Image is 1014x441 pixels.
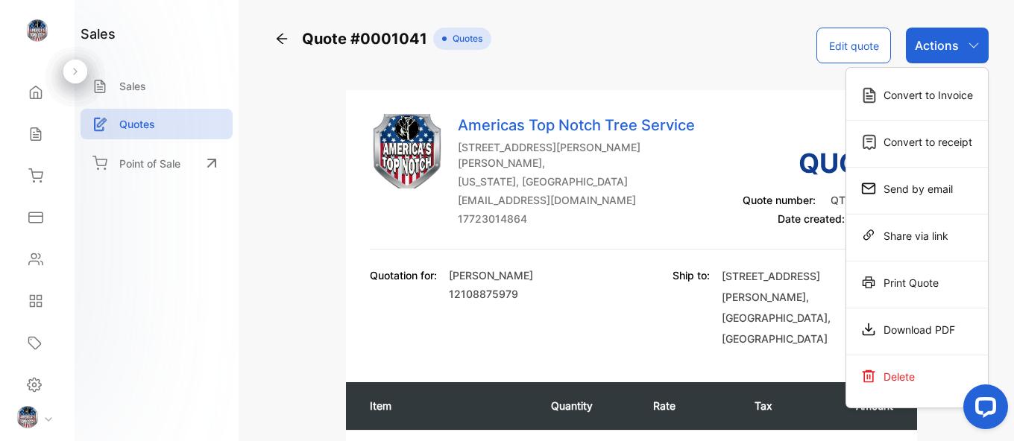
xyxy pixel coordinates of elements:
p: [PERSON_NAME] [449,267,533,283]
div: Send by email [846,174,988,203]
span: QT-0001041 [831,194,893,206]
p: [US_STATE], [GEOGRAPHIC_DATA] [458,174,719,189]
div: Print Quote [846,267,988,297]
h1: sales [81,24,116,44]
img: Company Logo [370,114,444,188]
p: Quantity [551,398,623,413]
p: Sales [119,78,146,94]
div: Download PDF [846,314,988,344]
p: [EMAIL_ADDRESS][DOMAIN_NAME] [458,192,719,208]
p: Ship to: [673,267,710,349]
img: logo [26,19,48,42]
div: Convert to Invoice [846,80,988,110]
p: [STREET_ADDRESS][PERSON_NAME][PERSON_NAME], [458,139,719,171]
button: Edit quote [816,28,891,63]
span: Quote #0001041 [302,28,433,50]
p: Americas Top Notch Tree Service [458,114,719,136]
p: 17723014864 [458,211,719,226]
h3: Quote [743,143,893,183]
p: Point of Sale [119,156,180,171]
p: Tax [755,398,793,413]
p: Quotes [119,116,155,132]
p: Quotation for: [370,267,437,283]
a: Point of Sale [81,147,233,180]
iframe: LiveChat chat widget [951,378,1014,441]
div: Share via link [846,220,988,250]
p: Item [370,398,521,413]
p: Date created: [743,211,893,226]
p: 12108875979 [449,286,533,302]
p: Quote number: [743,192,893,208]
p: Actions [915,37,959,54]
p: Rate [653,398,725,413]
button: Actions [906,28,989,63]
span: [STREET_ADDRESS][PERSON_NAME] [722,270,820,303]
p: Amount [822,398,894,413]
a: Quotes [81,109,233,139]
span: Quotes [447,32,482,45]
a: Sales [81,71,233,101]
div: Delete [846,361,988,391]
div: Convert to receipt [846,127,988,156]
img: profile [16,406,39,428]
